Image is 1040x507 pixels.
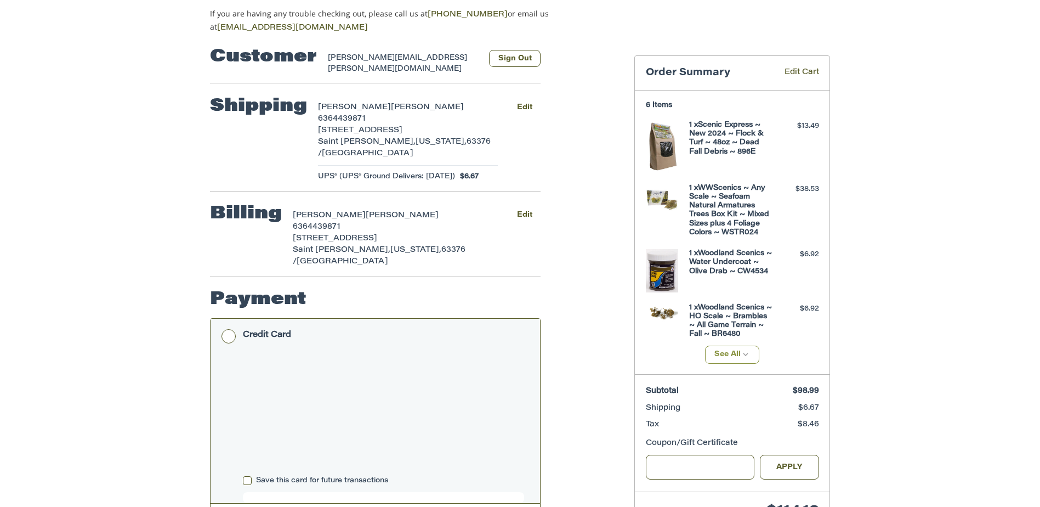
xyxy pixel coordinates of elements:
span: $98.99 [793,387,819,395]
a: [EMAIL_ADDRESS][DOMAIN_NAME] [217,24,368,32]
span: [STREET_ADDRESS] [293,235,377,243]
span: Saint [PERSON_NAME], [293,246,390,254]
span: [US_STATE], [416,138,467,146]
span: [STREET_ADDRESS] [318,127,402,134]
span: Tax [646,421,659,429]
h2: Customer [210,46,317,68]
span: [PERSON_NAME] [318,104,391,111]
div: $6.92 [776,249,819,260]
button: Edit [508,207,541,223]
span: [GEOGRAPHIC_DATA] [322,150,413,157]
h4: 1 x Woodland Scenics ~ HO Scale ~ Brambles ~ All Game Terrain ~ Fall ~ BR6480 [689,303,773,339]
span: 6364439871 [293,223,340,231]
h3: Order Summary [646,67,769,80]
button: See All [705,346,759,364]
span: Saint [PERSON_NAME], [318,138,416,146]
span: Subtotal [646,387,679,395]
span: [PERSON_NAME] [293,212,366,219]
span: 6364439871 [318,115,366,123]
label: Save this card for future transactions [243,476,524,485]
span: $8.46 [798,421,819,429]
div: $6.92 [776,303,819,314]
div: $38.53 [776,184,819,195]
iframe: Secure payment input frame [241,354,526,472]
input: Gift Certificate or Coupon Code [646,455,755,480]
h2: Payment [210,289,306,311]
span: Shipping [646,404,680,412]
h4: 1 x WWScenics ~ Any Scale ~ Seafoam Natural Armatures Trees Box Kit ~ Mixed Sizes plus 4 Foliage ... [689,184,773,238]
span: $6.67 [455,171,479,182]
a: [PHONE_NUMBER] [428,11,508,19]
span: [GEOGRAPHIC_DATA] [297,258,388,266]
span: UPS® (UPS® Ground Delivers: [DATE]) [318,171,455,182]
h2: Shipping [210,95,307,117]
span: [PERSON_NAME] [366,212,439,219]
h3: 6 Items [646,101,819,110]
div: $13.49 [776,121,819,132]
button: Sign Out [489,50,541,67]
h4: 1 x Scenic Express ~ New 2024 ~ Flock & Turf ~ 48oz ~ Dead Fall Debris ~ 896E [689,121,773,156]
span: [PERSON_NAME] [391,104,464,111]
p: If you are having any trouble checking out, please call us at or email us at [210,8,583,34]
button: Apply [760,455,819,480]
h2: Billing [210,203,282,225]
button: Edit [508,99,541,115]
div: [PERSON_NAME][EMAIL_ADDRESS][PERSON_NAME][DOMAIN_NAME] [328,53,479,74]
span: $6.67 [798,404,819,412]
div: Credit Card [243,326,291,344]
span: [US_STATE], [390,246,441,254]
div: Coupon/Gift Certificate [646,438,819,449]
a: Edit Cart [769,67,819,80]
h4: 1 x Woodland Scenics ~ Water Undercoat ~ Olive Drab ~ CW4534 [689,249,773,276]
span: 63376 / [293,246,465,266]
